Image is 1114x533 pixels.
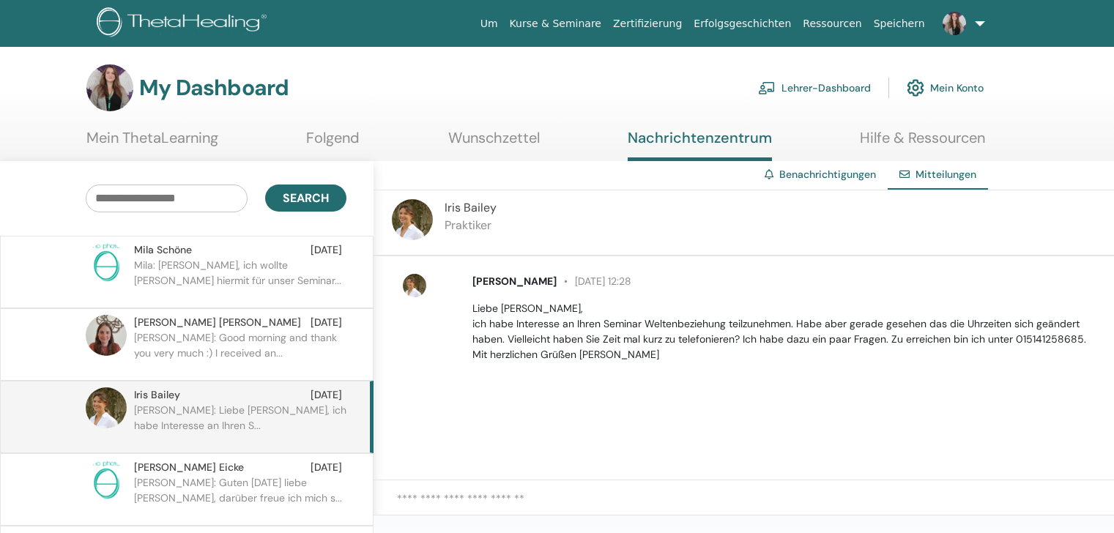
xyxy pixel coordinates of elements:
a: Erfolgsgeschichten [688,10,797,37]
p: Praktiker [445,217,497,234]
a: Nachrichtenzentrum [628,129,772,161]
a: Mein ThetaLearning [86,129,218,157]
a: Speichern [868,10,931,37]
span: [DATE] 12:28 [557,275,631,288]
img: chalkboard-teacher.svg [758,81,776,94]
img: default.jpg [86,315,127,356]
span: [PERSON_NAME] [472,275,557,288]
img: no-photo.png [86,460,127,501]
a: Um [475,10,504,37]
span: [PERSON_NAME] [PERSON_NAME] [134,315,301,330]
img: default.jpg [86,64,133,111]
span: [PERSON_NAME] Eicke [134,460,244,475]
a: Ressourcen [797,10,867,37]
img: default.jpg [86,387,127,428]
img: cog.svg [907,75,924,100]
a: Kurse & Seminare [504,10,607,37]
p: [PERSON_NAME]: Liebe [PERSON_NAME], ich habe Interesse an Ihren S... [134,403,346,447]
p: [PERSON_NAME]: Guten [DATE] liebe [PERSON_NAME], darüber freue ich mich s... [134,475,346,519]
img: no-photo.png [86,242,127,283]
a: Mein Konto [907,72,984,104]
span: Search [283,190,329,206]
a: Folgend [306,129,360,157]
img: default.jpg [403,274,426,297]
a: Lehrer-Dashboard [758,72,871,104]
span: Iris Bailey [445,200,497,215]
h3: My Dashboard [139,75,289,101]
span: [DATE] [311,387,342,403]
span: [DATE] [311,242,342,258]
span: [DATE] [311,315,342,330]
img: default.jpg [392,199,433,240]
a: Zertifizierung [607,10,688,37]
a: Benachrichtigungen [779,168,876,181]
p: [PERSON_NAME]: Good morning and thank you very much :) I received an... [134,330,346,374]
span: Mitteilungen [916,168,976,181]
p: Liebe [PERSON_NAME], ich habe Interesse an Ihren Seminar Weltenbeziehung teilzunehmen. Habe aber ... [472,301,1097,362]
span: [DATE] [311,460,342,475]
span: Mila Schöne [134,242,192,258]
a: Wunschzettel [448,129,540,157]
img: default.jpg [943,12,966,35]
p: Mila: [PERSON_NAME], ich wollte [PERSON_NAME] hiermit für unser Seminar... [134,258,346,302]
a: Hilfe & Ressourcen [860,129,985,157]
button: Search [265,184,346,212]
span: Iris Bailey [134,387,180,403]
img: logo.png [97,7,272,40]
